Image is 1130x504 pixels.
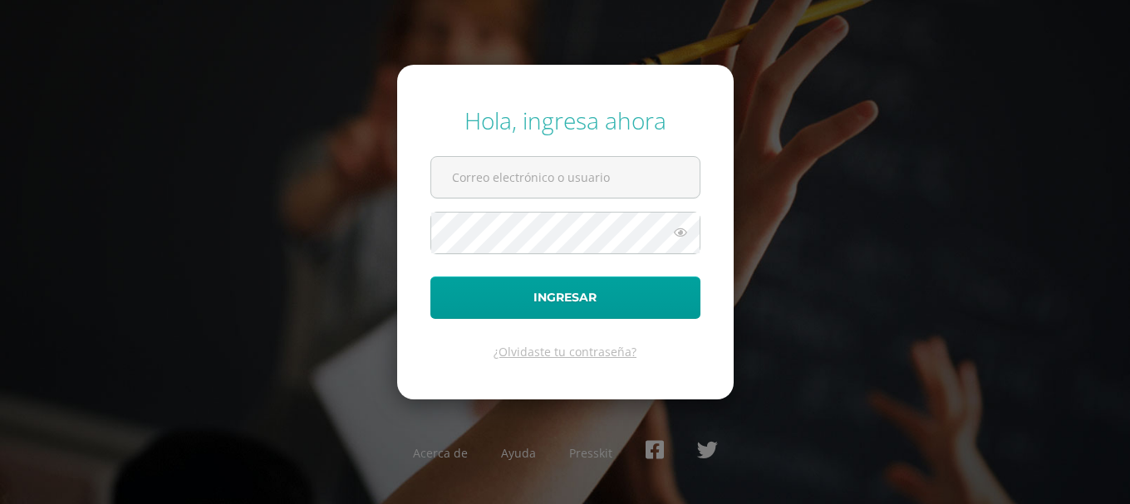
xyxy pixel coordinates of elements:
[501,445,536,461] a: Ayuda
[494,344,636,360] a: ¿Olvidaste tu contraseña?
[569,445,612,461] a: Presskit
[430,105,700,136] div: Hola, ingresa ahora
[413,445,468,461] a: Acerca de
[431,157,700,198] input: Correo electrónico o usuario
[430,276,700,319] button: Ingresar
